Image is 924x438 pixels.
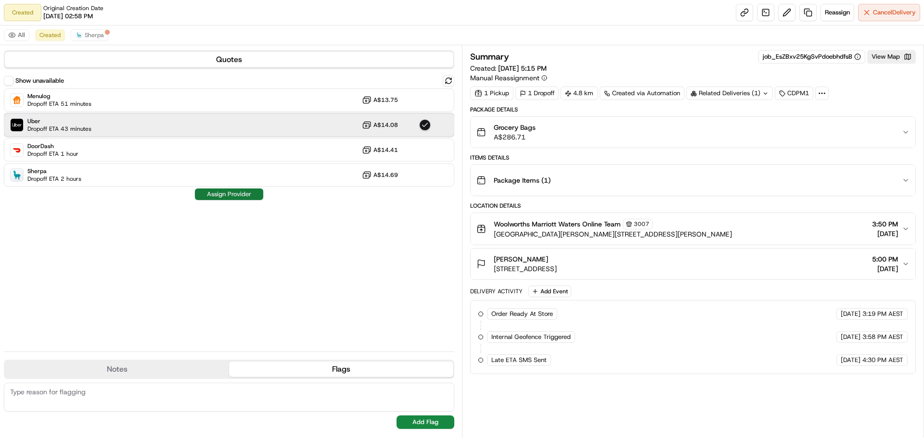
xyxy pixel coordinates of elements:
div: Items Details [470,154,916,162]
span: Manual Reassignment [470,73,539,83]
img: sherpa_logo.png [75,31,83,39]
button: Woolworths Marriott Waters Online Team3007[GEOGRAPHIC_DATA][PERSON_NAME][STREET_ADDRESS][PERSON_N... [471,213,915,245]
span: 5:00 PM [872,254,898,264]
a: 📗Knowledge Base [6,136,77,153]
span: Dropoff ETA 51 minutes [27,100,91,108]
button: Notes [5,362,229,377]
button: Start new chat [164,95,175,106]
span: Dropoff ETA 1 hour [27,150,78,158]
div: We're available if you need us! [33,101,122,109]
span: Sherpa [85,31,104,39]
span: [DATE] 5:15 PM [498,64,547,73]
div: 1 Pickup [470,87,513,100]
button: Manual Reassignment [470,73,547,83]
div: 📗 [10,140,17,148]
div: Location Details [470,202,916,210]
span: Late ETA SMS Sent [491,356,547,364]
span: Sherpa [27,167,81,175]
span: [GEOGRAPHIC_DATA][PERSON_NAME][STREET_ADDRESS][PERSON_NAME] [494,229,732,239]
button: View Map [867,50,916,63]
a: 💻API Documentation [77,136,158,153]
span: [DATE] [872,264,898,274]
button: CancelDelivery [858,4,920,21]
button: All [4,29,29,41]
h3: Summary [470,52,509,61]
span: 3:50 PM [872,219,898,229]
span: Original Creation Date [43,4,103,12]
a: Powered byPylon [68,163,116,170]
span: A$14.69 [373,171,398,179]
span: 3007 [634,220,649,228]
button: Add Flag [397,415,454,429]
div: Delivery Activity [470,288,523,295]
p: Welcome 👋 [10,38,175,54]
button: Sherpa [71,29,108,41]
span: [DATE] 02:58 PM [43,12,93,21]
button: Reassign [821,4,854,21]
span: [DATE] [841,310,860,318]
div: 1 Dropoff [515,87,559,100]
span: [DATE] [872,229,898,238]
span: Menulog [27,92,91,100]
div: Start new chat [33,92,158,101]
span: Pylon [96,163,116,170]
div: CDPM1 [775,87,813,100]
span: A$14.41 [373,146,398,154]
img: Nash [10,10,29,29]
button: Flags [229,362,453,377]
button: [PERSON_NAME][STREET_ADDRESS]5:00 PM[DATE] [471,249,915,279]
button: job_EsZBxv25KgSvPdoebhdfsB [763,52,861,61]
span: [DATE] [841,333,860,341]
button: A$14.41 [362,145,398,155]
span: DoorDash [27,142,78,150]
a: Created via Automation [600,87,684,100]
span: Grocery Bags [494,123,536,132]
button: A$13.75 [362,95,398,105]
img: Sherpa [11,169,23,181]
img: DoorDash [11,144,23,156]
span: Cancel Delivery [873,8,916,17]
button: Quotes [5,52,453,67]
div: Related Deliveries (1) [686,87,773,100]
span: Dropoff ETA 43 minutes [27,125,91,133]
div: Package Details [470,106,916,113]
button: Grocery BagsA$286.71 [471,117,915,148]
span: A$286.71 [494,132,536,142]
button: Add Event [528,286,571,297]
span: API Documentation [91,139,154,149]
span: [DATE] [841,356,860,364]
span: 3:19 PM AEST [862,310,903,318]
span: Uber [27,117,91,125]
button: Package Items (1) [471,165,915,196]
img: Menulog [11,94,23,106]
img: 1736555255976-a54dd68f-1ca7-489b-9aae-adbdc363a1c4 [10,92,27,109]
label: Show unavailable [15,76,64,85]
button: A$14.69 [362,170,398,180]
span: 3:58 PM AEST [862,333,903,341]
span: Created [39,31,61,39]
input: Got a question? Start typing here... [25,62,173,72]
button: A$14.08 [362,120,398,130]
div: 4.8 km [561,87,598,100]
span: [STREET_ADDRESS] [494,264,557,274]
span: Order Ready At Store [491,310,553,318]
img: Uber [11,119,23,131]
button: Assign Provider [195,188,263,200]
span: A$13.75 [373,96,398,104]
button: Created [35,29,65,41]
span: 4:30 PM AEST [862,356,903,364]
span: Knowledge Base [19,139,74,149]
span: A$14.08 [373,121,398,129]
span: Woolworths Marriott Waters Online Team [494,219,621,229]
span: Created: [470,63,547,73]
span: [PERSON_NAME] [494,254,548,264]
span: Reassign [825,8,850,17]
span: Package Items ( 1 ) [494,175,551,185]
div: 💻 [81,140,89,148]
span: Dropoff ETA 2 hours [27,175,81,183]
span: Internal Geofence Triggered [491,333,571,341]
